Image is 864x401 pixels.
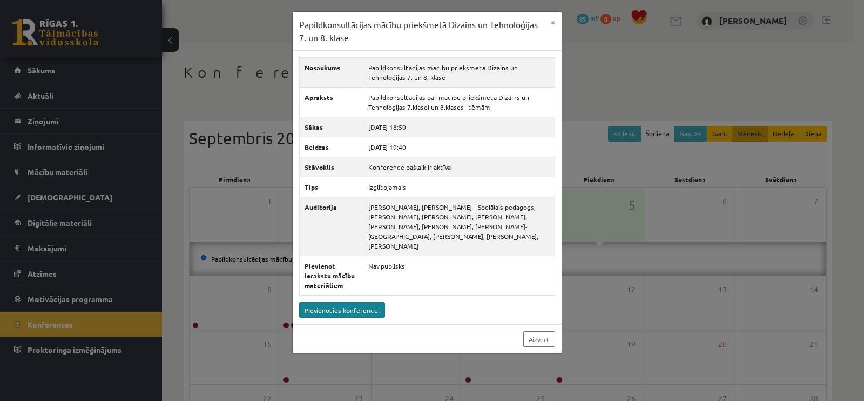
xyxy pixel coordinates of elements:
td: Papildkonsultācijas par mācību priekšmeta Dizains un Tehnoloģijas 7.klasei un 8.klases- tēmām [363,88,555,117]
td: Konference pašlaik ir aktīva [363,157,555,177]
th: Auditorija [299,197,363,256]
th: Beidzas [299,137,363,157]
td: Nav publisks [363,256,555,296]
th: Stāvoklis [299,157,363,177]
td: [DATE] 19:40 [363,137,555,157]
a: Pievienoties konferencei [299,302,385,318]
a: Aizvērt [523,331,555,347]
th: Tips [299,177,363,197]
td: [PERSON_NAME], [PERSON_NAME] - Sociālais pedagogs, [PERSON_NAME], [PERSON_NAME], [PERSON_NAME], [... [363,197,555,256]
th: Nosaukums [299,58,363,88]
td: [DATE] 18:50 [363,117,555,137]
th: Apraksts [299,88,363,117]
button: × [544,12,562,32]
td: Papildkonsultācijas mācību priekšmetā Dizains un Tehnoloģijas 7. un 8. klase [363,58,555,88]
h3: Papildkonsultācijas mācību priekšmetā Dizains un Tehnoloģijas 7. un 8. klase [299,18,544,44]
th: Sākas [299,117,363,137]
th: Pievienot ierakstu mācību materiāliem [299,256,363,296]
td: Izglītojamais [363,177,555,197]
